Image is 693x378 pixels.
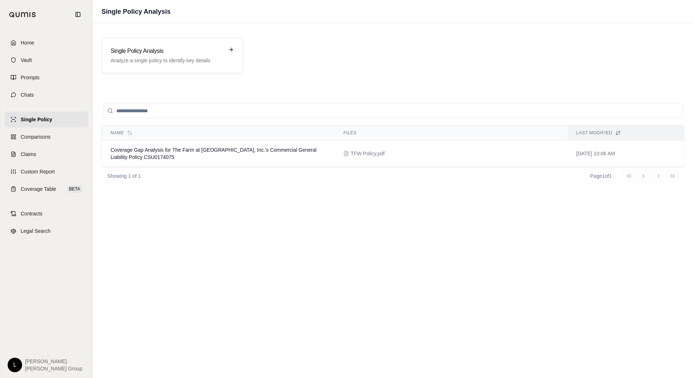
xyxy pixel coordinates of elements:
[21,91,34,98] span: Chats
[5,223,88,239] a: Legal Search
[5,70,88,85] a: Prompts
[111,57,224,64] p: Analyze a single policy to identify key details
[9,12,36,17] img: Qumis Logo
[111,147,316,160] span: Coverage Gap Analysis for The Farm at Walnut Creek, Inc.'s Commercial General Liability Policy CS...
[5,146,88,162] a: Claims
[107,172,141,180] p: Showing 1 of 1
[5,112,88,127] a: Single Policy
[72,9,84,20] button: Collapse sidebar
[350,150,385,157] span: TFW Policy.pdf
[101,7,170,17] h1: Single Policy Analysis
[21,56,32,64] span: Vault
[111,47,224,55] h3: Single Policy Analysis
[576,130,675,136] div: Last modified
[21,185,56,193] span: Coverage Table
[8,358,22,372] div: L
[21,227,51,235] span: Legal Search
[21,210,42,217] span: Contracts
[25,365,82,372] span: [PERSON_NAME] Group
[21,168,55,175] span: Custom Report
[5,87,88,103] a: Chats
[21,74,40,81] span: Prompts
[5,181,88,197] a: Coverage TableBETA
[21,133,50,140] span: Comparisons
[5,129,88,145] a: Comparisons
[5,35,88,51] a: Home
[25,358,82,365] span: [PERSON_NAME]
[5,206,88,222] a: Contracts
[5,52,88,68] a: Vault
[67,185,82,193] span: BETA
[21,151,36,158] span: Claims
[111,130,326,136] div: Name
[568,140,684,167] td: [DATE] 10:06 AM
[21,39,34,46] span: Home
[335,126,567,140] th: Files
[590,172,612,180] div: Page 1 of 1
[5,164,88,180] a: Custom Report
[21,116,52,123] span: Single Policy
